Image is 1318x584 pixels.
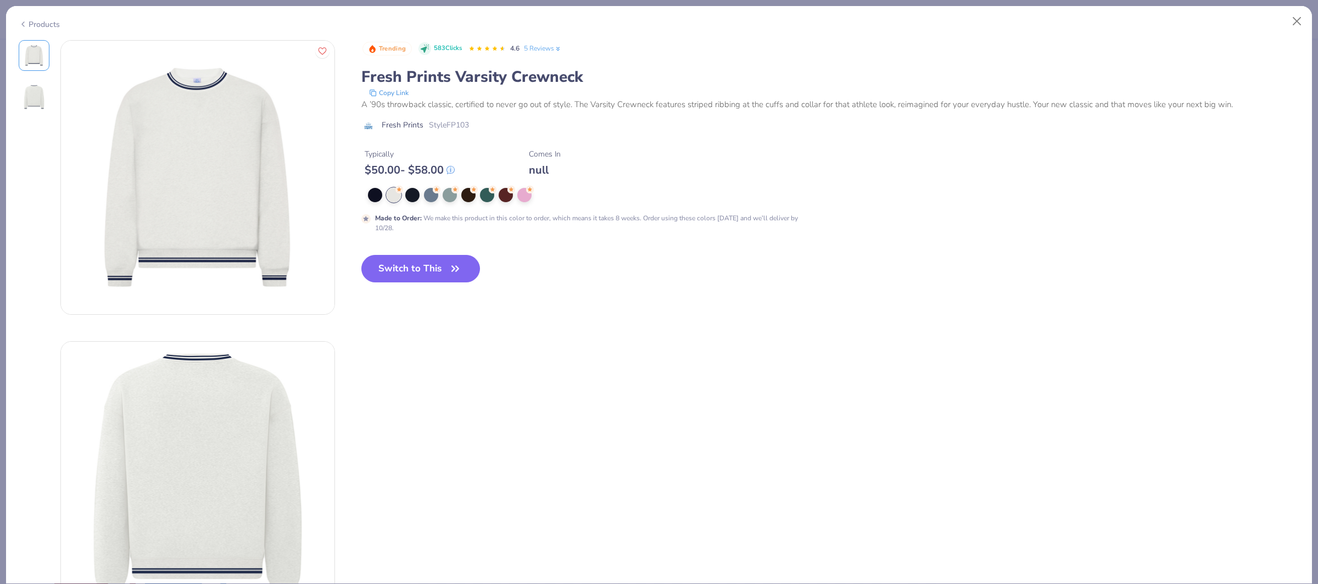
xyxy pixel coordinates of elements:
[434,44,462,53] span: 583 Clicks
[1287,11,1308,32] button: Close
[529,163,561,177] div: null
[365,148,455,160] div: Typically
[375,214,422,223] strong: Made to Order :
[21,42,47,69] img: Front
[21,84,47,110] img: Back
[382,119,423,131] span: Fresh Prints
[361,255,481,282] button: Switch to This
[362,42,412,56] button: Badge Button
[365,163,455,177] div: $ 50.00 - $ 58.00
[361,66,1300,87] div: Fresh Prints Varsity Crewneck
[19,19,60,30] div: Products
[361,98,1300,111] div: A ’90s throwback classic, certified to never go out of style. The Varsity Crewneck features strip...
[468,40,506,58] div: 4.6 Stars
[366,87,412,98] button: copy to clipboard
[368,45,377,53] img: Trending sort
[61,41,334,314] img: Front
[315,44,329,58] button: Like
[429,119,469,131] span: Style FP103
[529,148,561,160] div: Comes In
[524,43,562,53] a: 5 Reviews
[510,44,520,53] span: 4.6
[361,121,376,130] img: brand logo
[379,46,406,52] span: Trending
[375,213,801,233] div: We make this product in this color to order, which means it takes 8 weeks. Order using these colo...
